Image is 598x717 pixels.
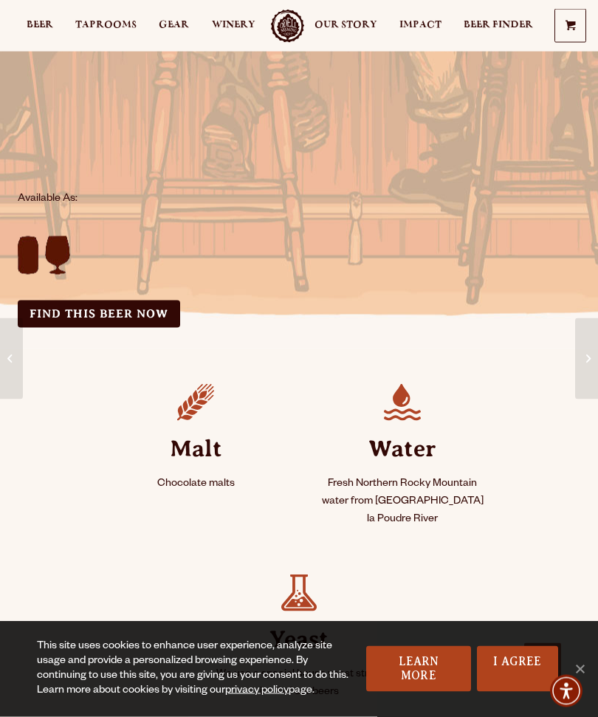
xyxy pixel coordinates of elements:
div: This site uses cookies to enhance user experience, analyze site usage and provide a personalized ... [37,639,351,699]
span: Taprooms [75,19,137,31]
strong: Malt [110,421,281,476]
a: Taprooms [75,10,137,43]
span: No [572,662,587,676]
iframe: Thirsty Business Old Doods [18,57,229,176]
span: Impact [399,19,441,31]
strong: Water [317,421,488,476]
p: Chocolate malts [110,476,281,493]
span: Our Story [315,19,377,31]
div: Accessibility Menu [550,675,582,707]
span: Beer Finder [464,19,533,31]
a: Impact [399,10,441,43]
a: privacy policy [225,685,289,697]
a: Beer [27,10,53,43]
a: Find this Beer Now [18,301,180,328]
a: Learn More [366,646,471,692]
a: Beer Finder [464,10,533,43]
a: Odell Home [269,10,306,43]
a: Gear [159,10,189,43]
p: Fresh Northern Rocky Mountain water from [GEOGRAPHIC_DATA] la Poudre River [317,476,488,529]
a: Our Story [315,10,377,43]
p: Available As: [18,191,281,208]
span: Gear [159,19,189,31]
strong: Yeast [213,611,385,666]
a: Winery [212,10,255,43]
span: Beer [27,19,53,31]
a: I Agree [477,646,558,692]
span: Winery [212,19,255,31]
